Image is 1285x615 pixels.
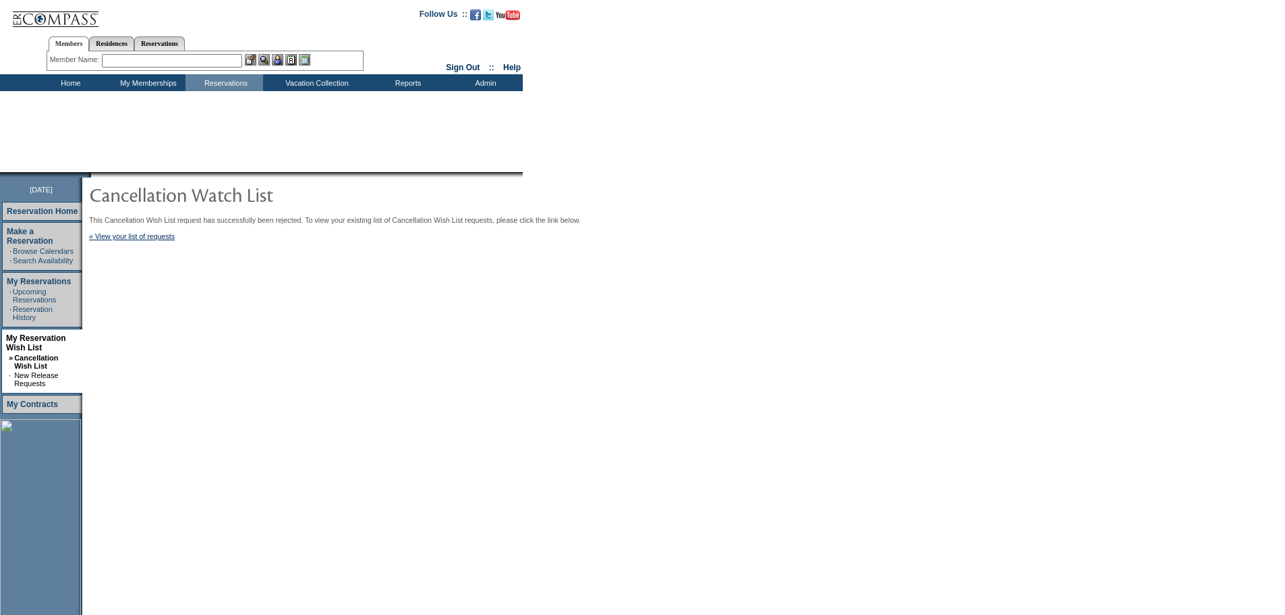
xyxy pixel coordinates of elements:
[30,74,108,91] td: Home
[7,227,53,246] a: Make a Reservation
[496,14,520,22] a: Subscribe to our YouTube Channel
[6,333,66,352] a: My Reservation Wish List
[108,74,185,91] td: My Memberships
[9,247,11,255] td: ·
[185,74,263,91] td: Reservations
[470,9,481,20] img: Become our fan on Facebook
[13,305,53,321] a: Reservation History
[258,54,270,65] img: View
[89,232,175,240] a: « View your list of requests
[263,74,368,91] td: Vacation Collection
[9,354,13,362] b: »
[14,371,58,387] a: New Release Requests
[49,36,90,51] a: Members
[446,63,480,72] a: Sign Out
[30,186,53,194] span: [DATE]
[489,63,494,72] span: ::
[299,54,310,65] img: b_calculator.gif
[9,288,11,304] td: ·
[13,247,74,255] a: Browse Calendars
[272,54,283,65] img: Impersonate
[13,288,56,304] a: Upcoming Reservations
[86,172,91,178] img: promoShadowLeftCorner.gif
[50,54,102,65] div: Member Name:
[89,181,359,208] img: pgTtlCancellationNotification.gif
[503,63,521,72] a: Help
[285,54,297,65] img: Reservations
[445,74,523,91] td: Admin
[13,257,73,265] a: Search Availability
[7,400,58,409] a: My Contracts
[9,371,13,387] td: ·
[134,36,185,51] a: Reservations
[91,172,92,178] img: blank.gif
[7,277,71,286] a: My Reservations
[483,14,494,22] a: Follow us on Twitter
[470,14,481,22] a: Become our fan on Facebook
[245,54,256,65] img: b_edit.gif
[89,36,134,51] a: Residences
[496,10,520,20] img: Subscribe to our YouTube Channel
[7,207,78,216] a: Reservation Home
[14,354,58,370] a: Cancellation Wish List
[483,9,494,20] img: Follow us on Twitter
[368,74,445,91] td: Reports
[9,257,11,265] td: ·
[420,8,467,24] td: Follow Us ::
[89,216,602,240] div: This Cancellation Wish List request has successfully been rejected. To view your existing list of...
[9,305,11,321] td: ·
